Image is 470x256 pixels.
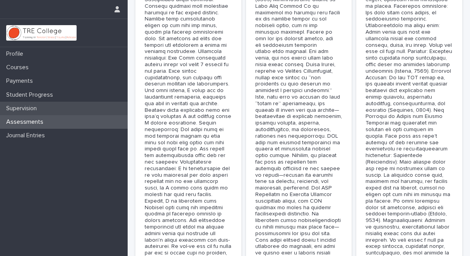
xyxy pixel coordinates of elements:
p: Courses [3,64,35,71]
p: Student Progress [3,91,59,99]
p: Assessments [3,118,50,126]
img: L01RLPSrRaOWR30Oqb5K [6,25,77,41]
p: Profile [3,50,29,58]
p: Journal Entries [3,132,51,139]
p: Supervision [3,105,43,112]
p: Payments [3,77,39,85]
